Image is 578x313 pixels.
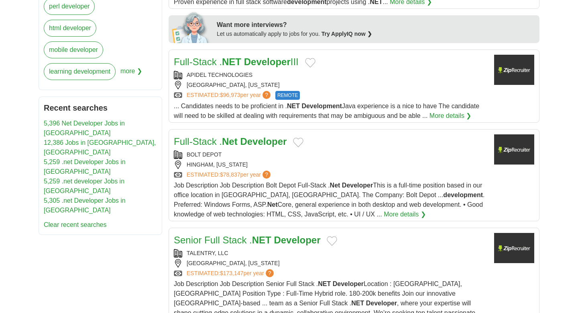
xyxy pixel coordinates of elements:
h2: Recent searches [44,102,157,114]
div: BOLT DEPOT [174,150,488,159]
span: Job Description Job Description Bolt Depot Full-Stack . This is a full-time position based in our... [174,182,485,218]
a: learning development [44,63,116,80]
strong: Developer [274,235,320,245]
div: Let us automatically apply to jobs for you. [217,30,535,38]
a: ESTIMATED:$78,837per year? [187,171,272,179]
a: APIDEL TECHNOLOGIES [187,72,252,78]
a: html developer [44,20,96,37]
img: Apidel Technologies logo [494,55,534,85]
strong: Net [222,136,238,147]
button: Add to favorite jobs [327,236,337,246]
div: HINGHAM, [US_STATE] [174,161,488,169]
strong: Developer [333,280,364,287]
a: Clear recent searches [44,221,107,228]
span: ? [263,91,271,99]
div: [GEOGRAPHIC_DATA], [US_STATE] [174,81,488,89]
span: more ❯ [120,63,142,85]
strong: Developer [342,182,373,189]
strong: Net [330,182,340,189]
a: 5,305 .net Developer Jobs in [GEOGRAPHIC_DATA] [44,197,126,214]
strong: NET [222,56,241,67]
a: Full-Stack .Net Developer [174,136,287,147]
div: Want more interviews? [217,20,535,30]
span: ... Candidates needs to be proficient in . Java experience is a nice to have The candidate will n... [174,103,479,119]
span: REMOTE [275,91,300,100]
span: ? [266,269,274,277]
span: $173,147 [220,270,243,276]
a: 5,396 Net Developer Jobs in [GEOGRAPHIC_DATA] [44,120,125,136]
a: 5,259 .net developer Jobs in [GEOGRAPHIC_DATA] [44,178,124,194]
strong: Developer [366,300,397,307]
a: ESTIMATED:$96,973per year? [187,91,272,100]
strong: Developer [244,56,291,67]
a: 12,386 Jobs in [GEOGRAPHIC_DATA], [GEOGRAPHIC_DATA] [44,139,156,156]
img: Company logo [494,233,534,263]
a: More details ❯ [429,111,472,121]
strong: NET [318,280,331,287]
a: Full-Stack .NET DeveloperIII [174,56,299,67]
span: $78,837 [220,171,240,178]
span: ? [263,171,271,179]
img: Company logo [494,134,534,165]
a: ESTIMATED:$173,147per year? [187,269,275,278]
a: Senior Full Stack .NET Developer [174,235,320,245]
a: Try ApplyIQ now ❯ [322,31,372,37]
a: 5,259 .net Developer Jobs in [GEOGRAPHIC_DATA] [44,159,126,175]
div: TALENTRY, LLC [174,249,488,257]
button: Add to favorite jobs [305,58,315,68]
img: apply-iq-scientist.png [172,11,211,43]
strong: Developer [240,136,287,147]
strong: Net [267,201,278,208]
a: More details ❯ [384,210,426,219]
strong: NET [287,103,300,109]
strong: NET [351,300,364,307]
span: $96,973 [220,92,240,98]
strong: development [443,192,483,198]
button: Add to favorite jobs [293,138,303,147]
strong: NET [252,235,271,245]
div: [GEOGRAPHIC_DATA], [US_STATE] [174,259,488,268]
a: mobile developer [44,41,103,58]
strong: Development [301,103,342,109]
